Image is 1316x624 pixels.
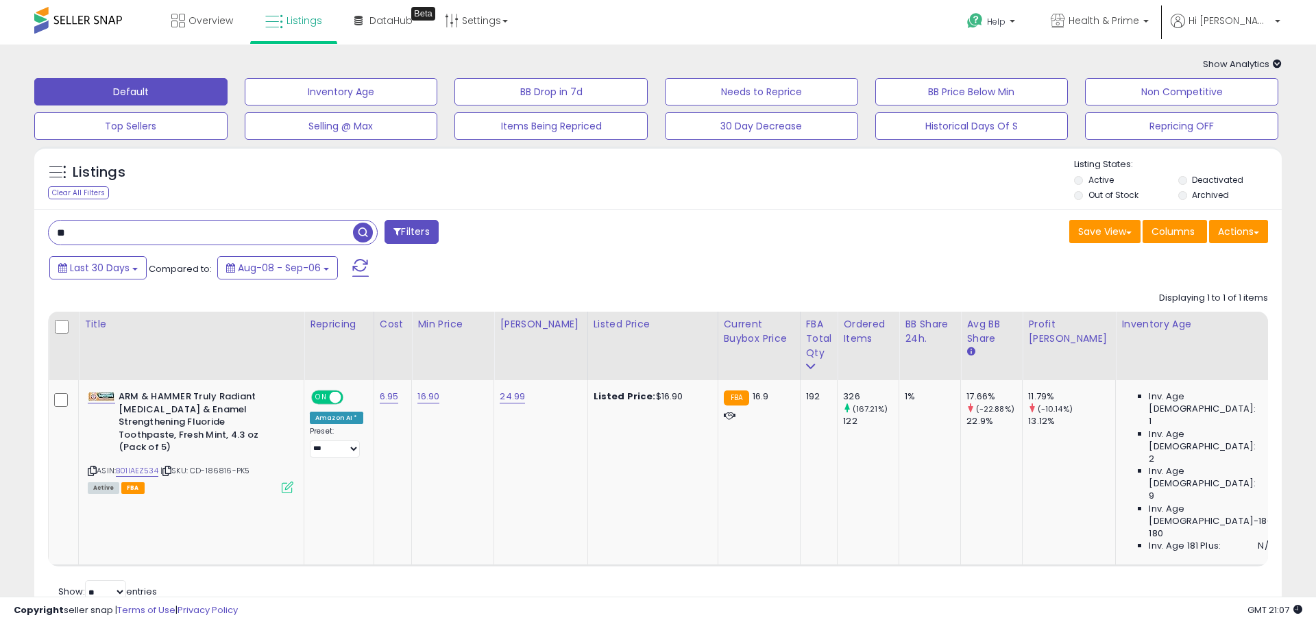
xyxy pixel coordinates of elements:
button: Top Sellers [34,112,228,140]
div: Tooltip anchor [411,7,435,21]
b: Listed Price: [594,390,656,403]
span: Inv. Age [DEMOGRAPHIC_DATA]-180: [1149,503,1274,527]
a: Help [956,2,1029,45]
div: Title [84,317,298,332]
small: (-10.14%) [1038,403,1073,414]
label: Out of Stock [1088,189,1138,201]
span: Inv. Age 181 Plus: [1149,540,1221,552]
div: BB Share 24h. [905,317,955,346]
span: N/A [1258,540,1274,552]
span: ON [313,392,330,403]
button: Aug-08 - Sep-06 [217,256,338,279]
span: All listings currently available for purchase on Amazon [88,482,119,494]
button: Save View [1069,220,1141,243]
span: Health & Prime [1069,14,1139,27]
a: Privacy Policy [178,603,238,616]
button: Inventory Age [245,78,438,105]
div: 326 [843,390,899,403]
button: BB Drop in 7d [454,78,648,105]
div: [PERSON_NAME] [500,317,581,332]
div: Current Buybox Price [724,317,794,346]
span: Listings [287,14,322,27]
span: 2025-10-7 21:07 GMT [1247,603,1302,616]
div: Avg BB Share [966,317,1016,346]
button: Needs to Reprice [665,78,858,105]
div: 13.12% [1028,415,1115,427]
span: Show: entries [58,585,157,598]
button: Actions [1209,220,1268,243]
i: Get Help [966,12,984,29]
button: Non Competitive [1085,78,1278,105]
div: Displaying 1 to 1 of 1 items [1159,292,1268,305]
p: Listing States: [1074,158,1281,171]
a: Terms of Use [117,603,175,616]
button: Filters [385,220,438,244]
button: Selling @ Max [245,112,438,140]
b: ARM & HAMMER Truly Radiant [MEDICAL_DATA] & Enamel Strengthening Fluoride Toothpaste, Fresh Mint,... [119,390,285,458]
div: seller snap | | [14,604,238,617]
div: Clear All Filters [48,186,109,199]
button: Columns [1143,220,1207,243]
span: Compared to: [149,262,212,275]
button: Items Being Repriced [454,112,648,140]
span: Aug-08 - Sep-06 [238,261,321,275]
span: | SKU: CD-186816-PK5 [160,465,249,476]
a: 16.90 [417,390,439,403]
div: FBA Total Qty [806,317,832,360]
div: $16.90 [594,390,707,403]
span: Inv. Age [DEMOGRAPHIC_DATA]: [1149,465,1274,490]
div: 122 [843,415,899,427]
span: Columns [1151,225,1195,238]
label: Archived [1192,189,1229,201]
div: ASIN: [88,390,293,492]
div: Preset: [310,427,363,458]
div: Ordered Items [843,317,893,346]
button: 30 Day Decrease [665,112,858,140]
span: FBA [121,482,145,494]
span: Help [987,16,1006,27]
div: Listed Price [594,317,712,332]
div: 1% [905,390,950,403]
div: Amazon AI * [310,412,363,424]
span: Inv. Age [DEMOGRAPHIC_DATA]: [1149,428,1274,453]
div: 11.79% [1028,390,1115,403]
strong: Copyright [14,603,64,616]
div: Cost [380,317,406,332]
small: (-22.88%) [976,403,1014,414]
a: Hi [PERSON_NAME] [1171,14,1280,45]
div: 22.9% [966,415,1022,427]
button: Repricing OFF [1085,112,1278,140]
button: Default [34,78,228,105]
small: (167.21%) [853,403,888,414]
div: Inventory Age [1121,317,1279,332]
div: Min Price [417,317,488,332]
a: 24.99 [500,390,525,403]
span: Show Analytics [1203,58,1282,71]
div: Profit [PERSON_NAME] [1028,317,1110,346]
small: Avg BB Share. [966,346,975,358]
h5: Listings [73,163,125,182]
div: 17.66% [966,390,1022,403]
span: 2 [1149,453,1154,465]
a: B01IAEZ534 [116,465,158,477]
span: 9 [1149,490,1154,502]
span: 16.9 [753,390,769,403]
button: BB Price Below Min [875,78,1069,105]
span: Overview [188,14,233,27]
span: 1 [1149,415,1151,427]
span: Inv. Age [DEMOGRAPHIC_DATA]: [1149,390,1274,415]
label: Deactivated [1192,174,1243,186]
img: 41hB1md-DEL._SL40_.jpg [88,392,115,401]
span: DataHub [369,14,413,27]
div: 192 [806,390,827,403]
button: Last 30 Days [49,256,147,279]
small: FBA [724,390,749,405]
span: 180 [1149,527,1162,540]
span: Hi [PERSON_NAME] [1189,14,1271,27]
div: Repricing [310,317,368,332]
button: Historical Days Of S [875,112,1069,140]
span: Last 30 Days [70,261,130,275]
span: OFF [341,392,363,403]
a: 6.95 [380,390,399,403]
label: Active [1088,174,1114,186]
